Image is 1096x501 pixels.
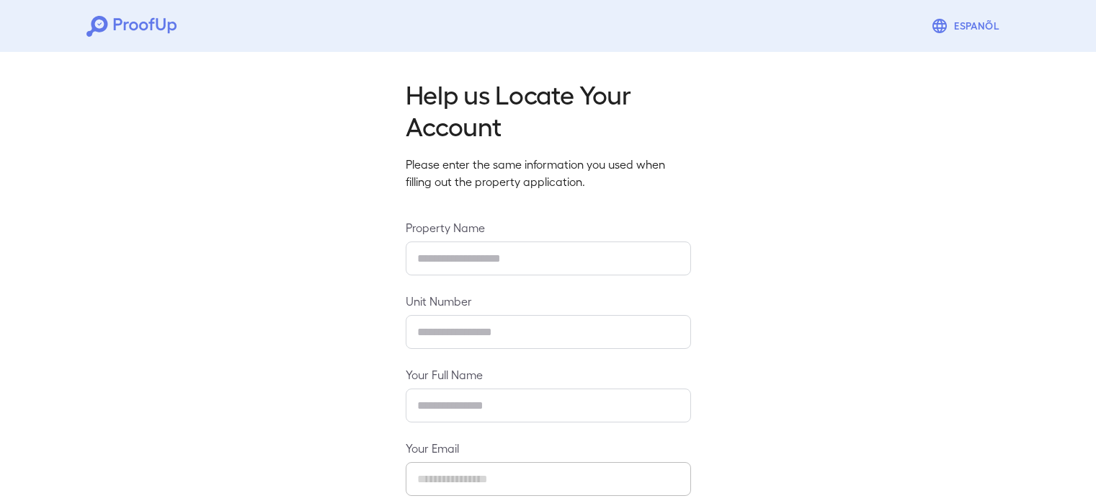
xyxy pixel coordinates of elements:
[406,366,691,383] label: Your Full Name
[406,78,691,141] h2: Help us Locate Your Account
[925,12,1010,40] button: Espanõl
[406,293,691,309] label: Unit Number
[406,440,691,456] label: Your Email
[406,219,691,236] label: Property Name
[406,156,691,190] p: Please enter the same information you used when filling out the property application.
